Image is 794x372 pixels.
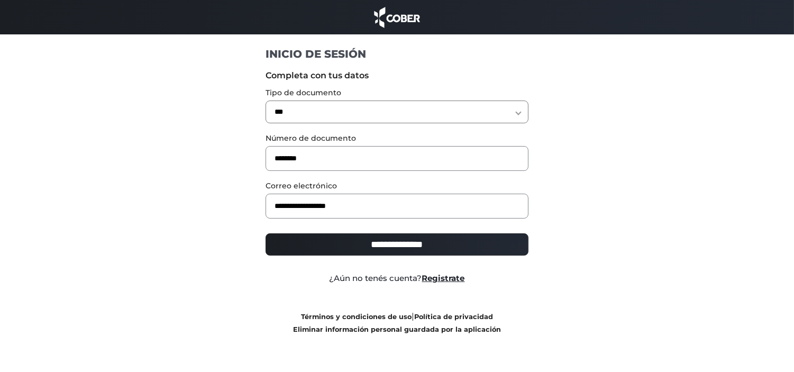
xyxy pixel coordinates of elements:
[266,133,528,144] label: Número de documento
[266,69,528,82] label: Completa con tus datos
[266,47,528,61] h1: INICIO DE SESIÓN
[371,5,423,29] img: cober_marca.png
[414,313,493,321] a: Política de privacidad
[266,180,528,192] label: Correo electrónico
[422,273,465,283] a: Registrate
[258,310,536,335] div: |
[301,313,412,321] a: Términos y condiciones de uso
[266,87,528,98] label: Tipo de documento
[293,325,501,333] a: Eliminar información personal guardada por la aplicación
[258,273,536,285] div: ¿Aún no tenés cuenta?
